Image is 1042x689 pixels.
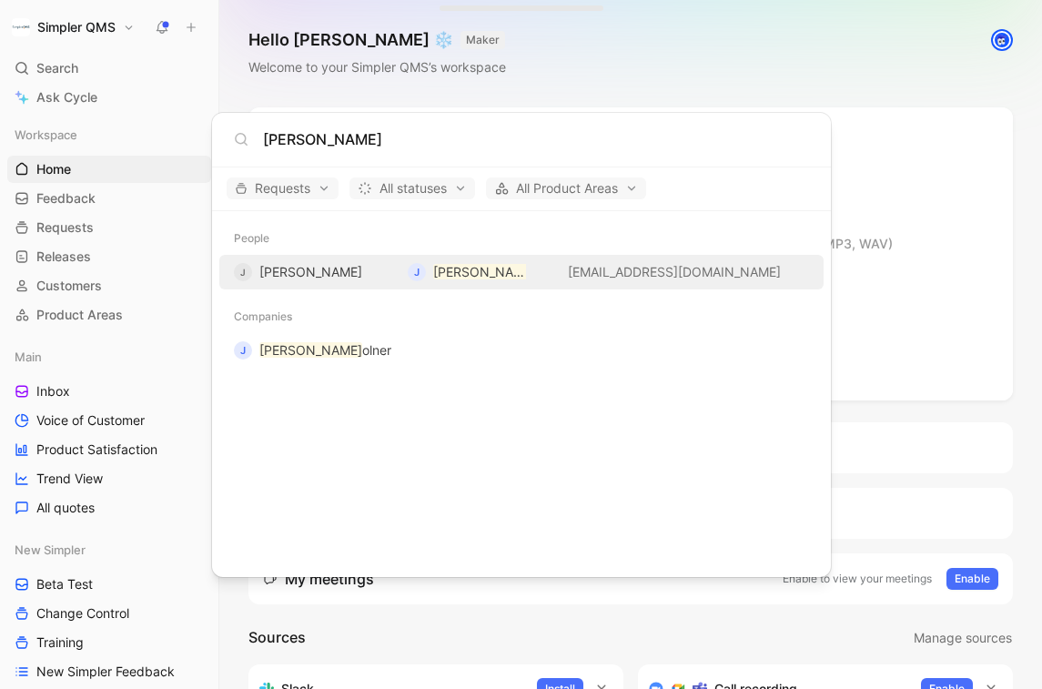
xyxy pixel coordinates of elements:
button: All Product Areas [486,177,646,199]
span: [PERSON_NAME] [259,264,362,279]
div: J [234,341,252,360]
button: J[PERSON_NAME]olner [219,333,824,368]
input: Type a command or search anything [263,128,809,150]
div: Companies [212,300,831,333]
mark: [PERSON_NAME] [433,264,536,279]
div: People [212,222,831,255]
div: J [234,263,252,281]
button: All statuses [349,177,475,199]
span: All Product Areas [494,177,638,199]
span: [EMAIL_ADDRESS][DOMAIN_NAME] [568,264,781,279]
button: J[PERSON_NAME]J[PERSON_NAME][EMAIL_ADDRESS][DOMAIN_NAME] [219,255,824,289]
span: olner [362,342,391,358]
mark: [PERSON_NAME] [259,342,362,358]
div: J [408,263,426,281]
span: All statuses [358,177,467,199]
button: Requests [227,177,339,199]
span: Requests [235,177,330,199]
